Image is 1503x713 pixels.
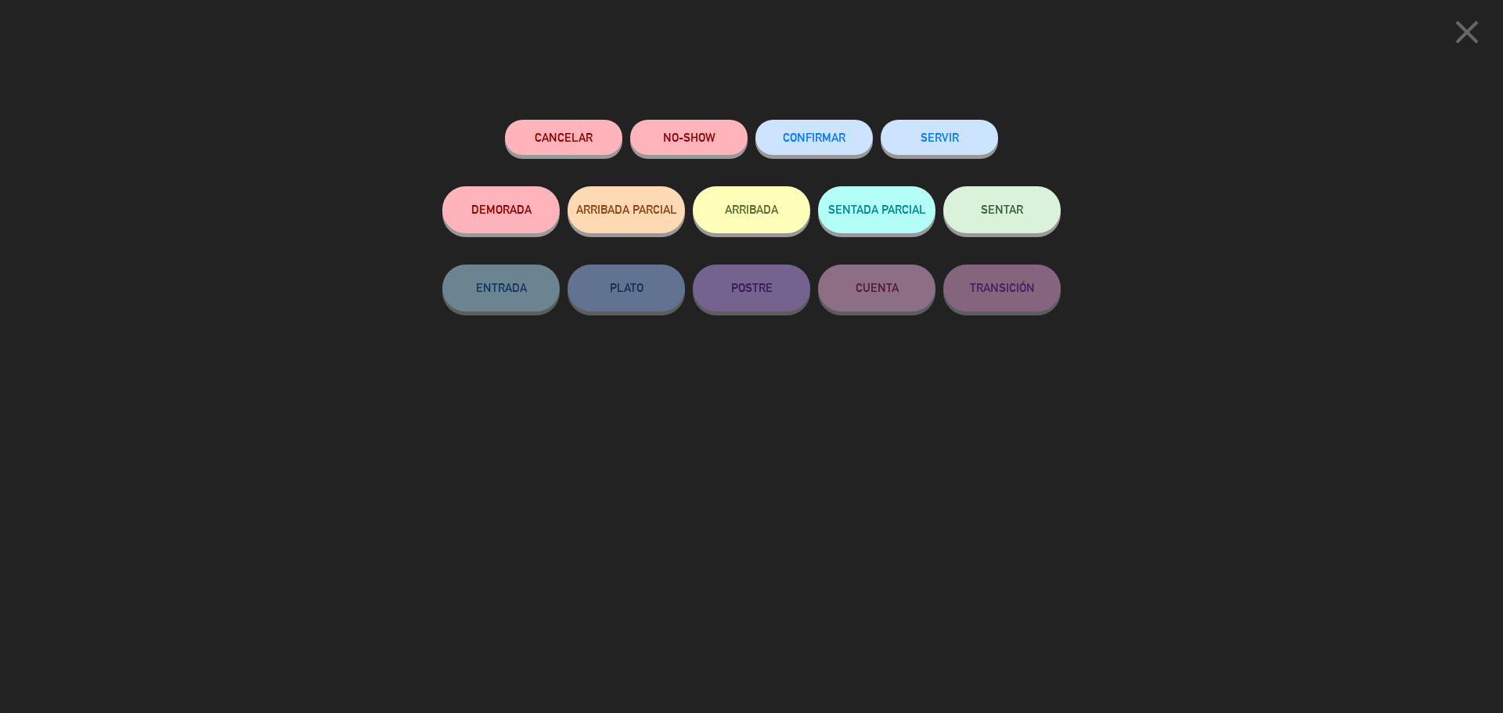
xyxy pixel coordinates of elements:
[505,120,622,155] button: Cancelar
[818,265,935,311] button: CUENTA
[755,120,873,155] button: CONFIRMAR
[693,265,810,311] button: POSTRE
[442,186,560,233] button: DEMORADA
[630,120,748,155] button: NO-SHOW
[943,186,1061,233] button: SENTAR
[442,265,560,311] button: ENTRADA
[693,186,810,233] button: ARRIBADA
[568,265,685,311] button: PLATO
[818,186,935,233] button: SENTADA PARCIAL
[1447,13,1487,52] i: close
[881,120,998,155] button: SERVIR
[981,203,1023,216] span: SENTAR
[943,265,1061,311] button: TRANSICIÓN
[783,131,845,144] span: CONFIRMAR
[576,203,677,216] span: ARRIBADA PARCIAL
[568,186,685,233] button: ARRIBADA PARCIAL
[1443,12,1491,58] button: close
